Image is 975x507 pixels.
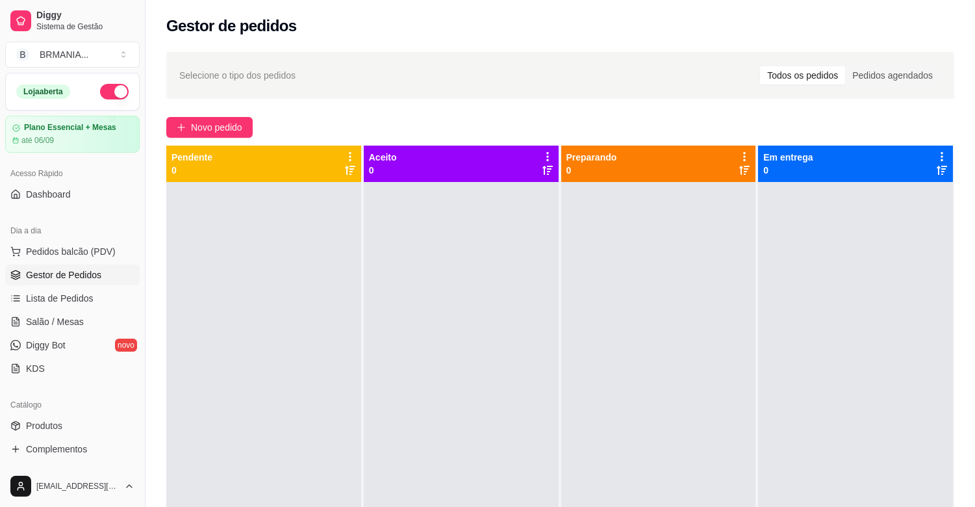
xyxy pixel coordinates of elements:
button: Alterar Status [100,84,129,99]
span: Novo pedido [191,120,242,135]
p: 0 [763,164,813,177]
div: Catálogo [5,395,140,415]
article: até 06/09 [21,135,54,146]
span: Pedidos balcão (PDV) [26,245,116,258]
span: Lista de Pedidos [26,292,94,305]
a: Produtos [5,415,140,436]
p: Em entrega [763,151,813,164]
a: Dashboard [5,184,140,205]
div: Loja aberta [16,84,70,99]
a: Lista de Pedidos [5,288,140,309]
span: Gestor de Pedidos [26,268,101,281]
span: Diggy [36,10,134,21]
span: KDS [26,362,45,375]
span: plus [177,123,186,132]
a: Complementos [5,439,140,460]
a: DiggySistema de Gestão [5,5,140,36]
article: Plano Essencial + Mesas [24,123,116,133]
p: 0 [171,164,212,177]
a: Salão / Mesas [5,311,140,332]
h2: Gestor de pedidos [166,16,297,36]
span: Salão / Mesas [26,315,84,328]
span: B [16,48,29,61]
div: Acesso Rápido [5,163,140,184]
a: KDS [5,358,140,379]
p: Pendente [171,151,212,164]
span: Sistema de Gestão [36,21,134,32]
p: 0 [566,164,617,177]
p: Preparando [566,151,617,164]
p: Aceito [369,151,397,164]
span: Dashboard [26,188,71,201]
a: Gestor de Pedidos [5,265,140,285]
div: Dia a dia [5,220,140,241]
button: Novo pedido [166,117,253,138]
button: Pedidos balcão (PDV) [5,241,140,262]
span: Produtos [26,419,62,432]
span: [EMAIL_ADDRESS][DOMAIN_NAME] [36,481,119,491]
span: Complementos [26,443,87,456]
span: Selecione o tipo dos pedidos [179,68,296,83]
p: 0 [369,164,397,177]
a: Diggy Botnovo [5,335,140,356]
div: Todos os pedidos [760,66,845,84]
span: Diggy Bot [26,339,66,352]
div: BRMANIA ... [40,48,88,61]
a: Plano Essencial + Mesasaté 06/09 [5,116,140,153]
button: Select a team [5,42,140,68]
button: [EMAIL_ADDRESS][DOMAIN_NAME] [5,471,140,502]
div: Pedidos agendados [845,66,940,84]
